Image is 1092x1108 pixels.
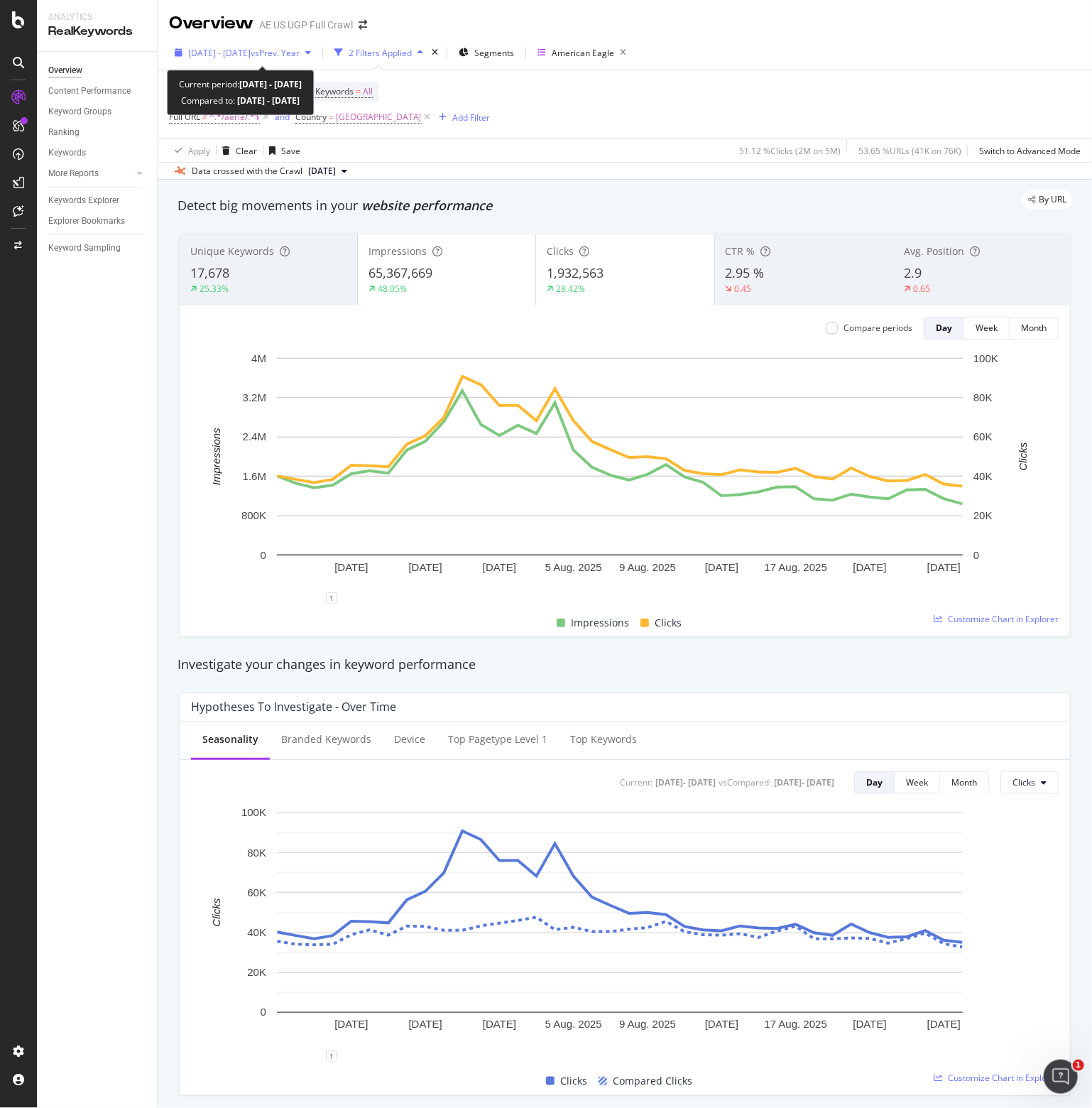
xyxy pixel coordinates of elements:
span: Full URL [169,111,200,123]
text: 40K [973,470,993,482]
div: Week [906,776,928,788]
text: 0 [261,549,266,561]
span: Compared Clicks [613,1072,692,1090]
div: 51.12 % Clicks ( 2M on 5M ) [739,145,841,157]
text: [DATE] [483,561,516,573]
text: 17 Aug. 2025 [765,561,827,573]
span: 2.95 % [726,264,765,281]
text: Clicks [1017,442,1030,470]
div: Add Filter [453,112,491,124]
text: 20K [247,966,266,978]
span: = [356,85,361,97]
span: Impressions [368,244,427,258]
div: Compared to: [181,92,300,109]
text: Clicks [210,898,222,926]
a: Keyword Groups [48,104,147,119]
text: 5 Aug. 2025 [545,1018,602,1030]
button: Week [964,317,1010,340]
text: [DATE] [853,561,886,573]
div: Current: [620,776,653,788]
div: legacy label [1022,190,1072,210]
a: Content Performance [48,84,147,99]
b: [DATE] - [DATE] [239,78,302,90]
button: Add Filter [434,109,491,126]
button: Segments [453,41,520,64]
div: Month [951,776,977,788]
span: 1,932,563 [547,264,604,281]
a: More Reports [48,166,133,181]
div: 28.42% [556,283,585,295]
text: [DATE] [853,1018,886,1030]
button: and [275,110,290,124]
div: Ranking [48,125,80,140]
text: [DATE] [409,561,442,573]
text: 9 Aug. 2025 [619,561,676,573]
svg: A chart. [191,805,1049,1056]
button: Clicks [1000,771,1059,794]
span: Clicks [547,244,574,258]
a: Explorer Bookmarks [48,214,147,229]
text: [DATE] [927,561,961,573]
iframe: Intercom live chat [1044,1060,1078,1094]
text: 2.4M [243,431,266,443]
div: Compare periods [843,322,912,334]
div: vs Compared : [719,776,771,788]
div: Current period: [179,76,302,92]
div: Week [976,322,998,334]
div: arrow-right-arrow-left [359,20,367,30]
text: 800K [241,509,266,521]
a: Keywords Explorer [48,193,147,208]
div: Top pagetype Level 1 [448,732,547,746]
span: Clicks [560,1072,587,1090]
a: Customize Chart in Explorer [934,613,1059,625]
div: Keyword Groups [48,104,111,119]
text: 0 [261,1006,266,1018]
div: Keywords [48,146,86,161]
text: 0 [973,549,979,561]
div: [DATE] - [DATE] [655,776,716,788]
div: Data crossed with the Crawl [192,165,302,178]
div: More Reports [48,166,99,181]
span: Impressions [571,614,629,631]
text: Impressions [210,428,222,485]
button: 2 Filters Applied [329,41,429,64]
text: 60K [973,431,993,443]
text: 17 Aug. 2025 [765,1018,827,1030]
div: 25.33% [200,283,229,295]
text: 5 Aug. 2025 [545,561,602,573]
button: [DATE] - [DATE]vsPrev. Year [169,41,317,64]
div: 0.65 [913,283,930,295]
text: 3.2M [243,391,266,403]
span: Unique Keywords [190,244,274,258]
span: ^.*/aerie/.*$ [209,107,260,127]
span: Keywords [315,85,354,97]
span: Segments [474,47,514,59]
span: [DATE] - [DATE] [188,47,251,59]
button: Month [940,771,989,794]
span: = [329,111,334,123]
text: [DATE] [334,561,368,573]
div: Keywords Explorer [48,193,119,208]
div: RealKeywords [48,23,146,40]
a: Keyword Sampling [48,241,147,256]
div: Hypotheses to Investigate - Over Time [191,700,396,714]
span: 65,367,669 [368,264,432,281]
svg: A chart. [191,351,1049,598]
button: Switch to Advanced Mode [973,139,1081,162]
text: [DATE] [705,561,738,573]
span: ≠ [202,111,207,123]
div: 53.65 % URLs ( 41K on 76K ) [858,145,961,157]
a: Keywords [48,146,147,161]
span: Clicks [655,614,682,631]
button: Clear [217,139,257,162]
div: [DATE] - [DATE] [774,776,834,788]
text: 80K [247,847,266,859]
div: AE US UGP Full Crawl [259,18,353,32]
div: times [429,45,441,60]
text: 100K [241,806,266,818]
text: 20K [973,509,993,521]
div: Explorer Bookmarks [48,214,125,229]
text: [DATE] [483,1018,516,1030]
span: By URL [1039,195,1066,204]
div: Seasonality [202,732,258,746]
